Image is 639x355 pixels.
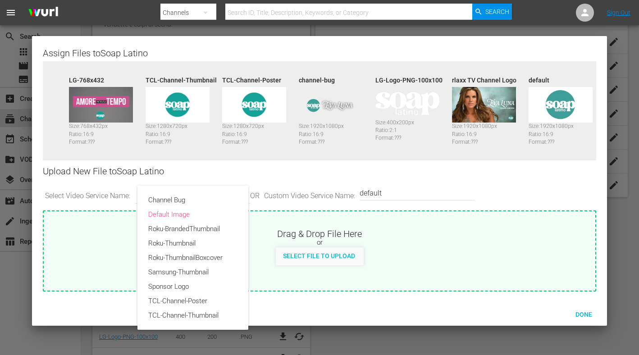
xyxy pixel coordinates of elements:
div: TCL-Channel-Poster [148,294,237,308]
div: Default Image [148,207,237,222]
div: TCL-Channel-Thumbnail [148,308,237,323]
div: Sponsor Logo [148,279,237,294]
div: Roku-BrandedThumbnail [148,222,237,236]
div: Roku-Thumbnail [148,236,237,250]
div: Channel Bug [148,193,237,207]
div: Roku-ThumbnailBoxcover [148,250,237,265]
div: Samsung-Thumbnail [148,265,237,279]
